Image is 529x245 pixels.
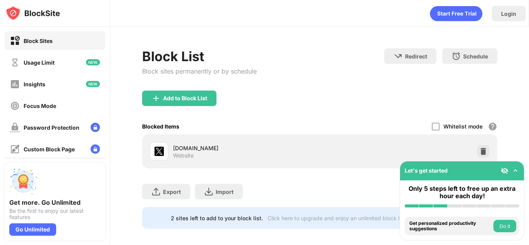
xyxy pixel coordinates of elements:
[24,124,79,131] div: Password Protection
[9,208,101,220] div: Be the first to enjoy our latest features
[155,147,164,156] img: favicons
[142,48,257,64] div: Block List
[10,58,20,67] img: time-usage-off.svg
[268,215,407,221] div: Click here to upgrade and enjoy an unlimited block list.
[9,223,56,236] div: Go Unlimited
[493,220,516,232] button: Do it
[501,167,508,175] img: eye-not-visible.svg
[24,103,56,109] div: Focus Mode
[10,123,20,132] img: password-protection-off.svg
[86,59,100,65] img: new-icon.svg
[142,67,257,75] div: Block sites permanently or by schedule
[405,53,427,60] div: Redirect
[9,168,37,195] img: push-unlimited.svg
[5,5,60,21] img: logo-blocksite.svg
[430,6,483,21] div: animation
[10,36,20,46] img: block-on.svg
[24,38,53,44] div: Block Sites
[171,215,263,221] div: 2 sites left to add to your block list.
[142,123,179,130] div: Blocked Items
[163,95,207,101] div: Add to Block List
[9,199,101,206] div: Get more. Go Unlimited
[24,146,75,152] div: Custom Block Page
[24,59,55,66] div: Usage Limit
[91,144,100,154] img: lock-menu.svg
[173,152,194,159] div: Website
[163,188,181,195] div: Export
[501,10,516,17] div: Login
[512,167,519,175] img: omni-setup-toggle.svg
[173,144,320,152] div: [DOMAIN_NAME]
[409,221,491,232] div: Get personalized productivity suggestions
[86,81,100,87] img: new-icon.svg
[216,188,234,195] div: Import
[10,144,20,154] img: customize-block-page-off.svg
[405,167,448,174] div: Let's get started
[463,53,488,60] div: Schedule
[24,81,45,87] div: Insights
[405,185,519,200] div: Only 5 steps left to free up an extra hour each day!
[443,123,483,130] div: Whitelist mode
[91,123,100,132] img: lock-menu.svg
[10,101,20,111] img: focus-off.svg
[10,79,20,89] img: insights-off.svg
